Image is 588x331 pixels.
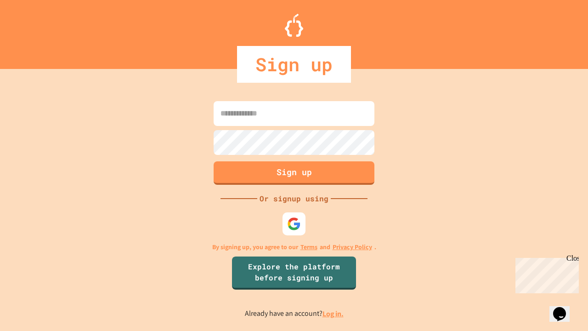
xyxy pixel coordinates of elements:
[214,161,374,185] button: Sign up
[237,46,351,83] div: Sign up
[300,242,317,252] a: Terms
[287,217,301,231] img: google-icon.svg
[232,257,356,290] a: Explore the platform before signing up
[333,242,372,252] a: Privacy Policy
[212,242,376,252] p: By signing up, you agree to our and .
[549,294,579,322] iframe: chat widget
[257,193,331,204] div: Or signup using
[4,4,63,58] div: Chat with us now!Close
[322,309,344,319] a: Log in.
[245,308,344,320] p: Already have an account?
[512,254,579,293] iframe: chat widget
[285,14,303,37] img: Logo.svg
